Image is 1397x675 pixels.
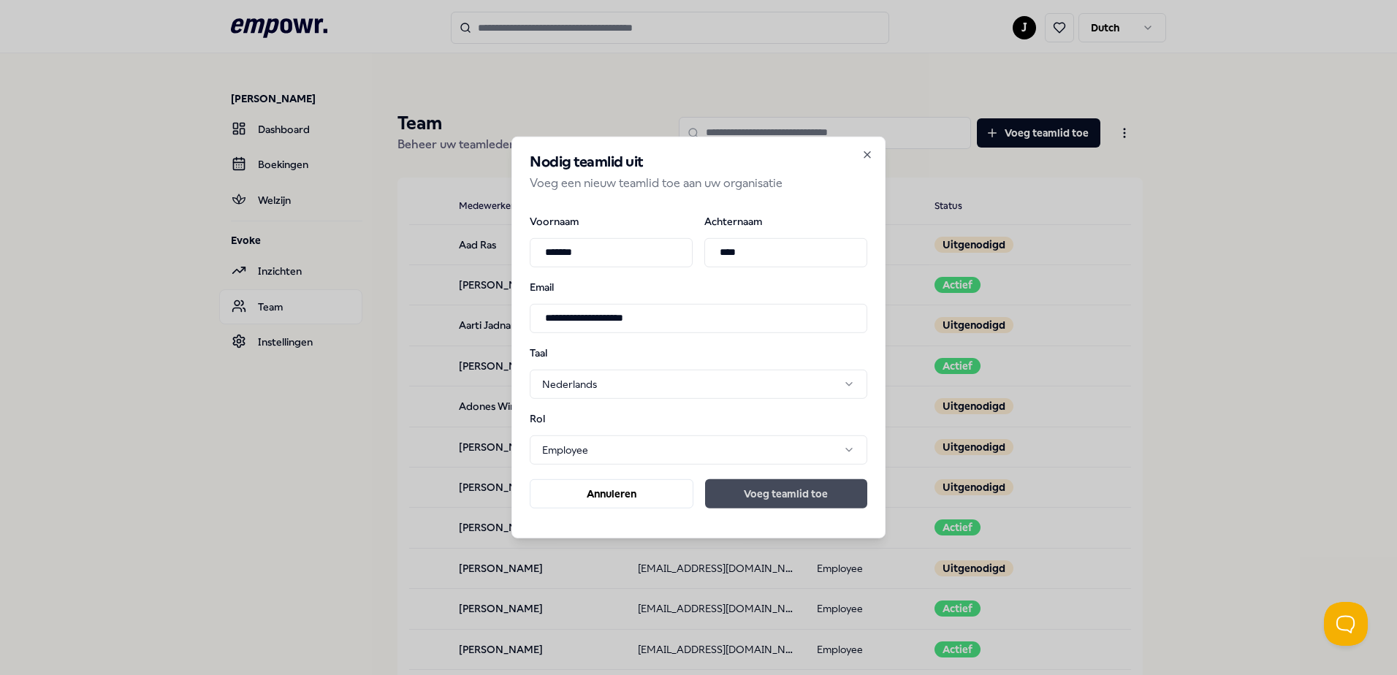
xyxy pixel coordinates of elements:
label: Rol [530,413,606,424]
button: Annuleren [530,479,693,508]
label: Taal [530,347,606,357]
h2: Nodig teamlid uit [530,155,867,169]
p: Voeg een nieuw teamlid toe aan uw organisatie [530,174,867,193]
label: Email [530,281,867,291]
button: Voeg teamlid toe [705,479,867,508]
label: Voornaam [530,216,693,226]
label: Achternaam [704,216,867,226]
